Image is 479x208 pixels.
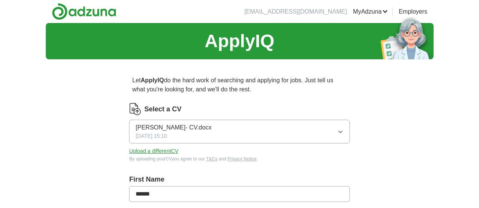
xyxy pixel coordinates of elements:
a: Employers [399,7,428,16]
strong: ApplyIQ [141,77,164,83]
a: MyAdzuna [353,7,388,16]
span: [DATE] 15:10 [136,132,167,140]
li: [EMAIL_ADDRESS][DOMAIN_NAME] [244,7,347,16]
img: Adzuna logo [52,3,116,20]
button: [PERSON_NAME]- CV.docx[DATE] 15:10 [129,120,349,143]
a: T&Cs [206,156,217,162]
label: First Name [129,174,349,185]
span: [PERSON_NAME]- CV.docx [136,123,211,132]
div: By uploading your CV you agree to our and . [129,156,349,162]
label: Select a CV [144,104,181,114]
a: Privacy Notice [228,156,257,162]
h1: ApplyIQ [204,28,274,55]
button: Upload a differentCV [129,147,178,155]
img: CV Icon [129,103,141,115]
p: Let do the hard work of searching and applying for jobs. Just tell us what you're looking for, an... [129,73,349,97]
